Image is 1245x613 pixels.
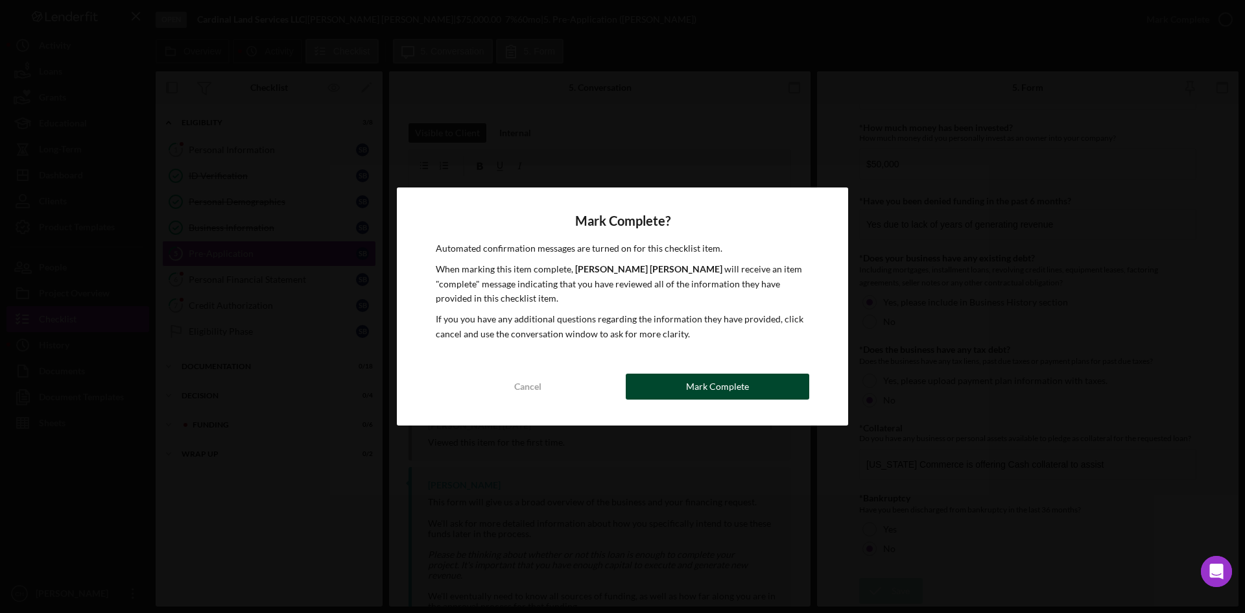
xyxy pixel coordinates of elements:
[436,374,619,400] button: Cancel
[436,213,809,228] h4: Mark Complete?
[514,374,541,400] div: Cancel
[1201,556,1232,587] div: Open Intercom Messenger
[436,241,809,256] p: Automated confirmation messages are turned on for this checklist item.
[436,262,809,306] p: When marking this item complete, will receive an item "complete" message indicating that you have...
[575,263,722,274] b: [PERSON_NAME] [PERSON_NAME]
[686,374,749,400] div: Mark Complete
[436,312,809,341] p: If you you have any additional questions regarding the information they have provided, click canc...
[626,374,809,400] button: Mark Complete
